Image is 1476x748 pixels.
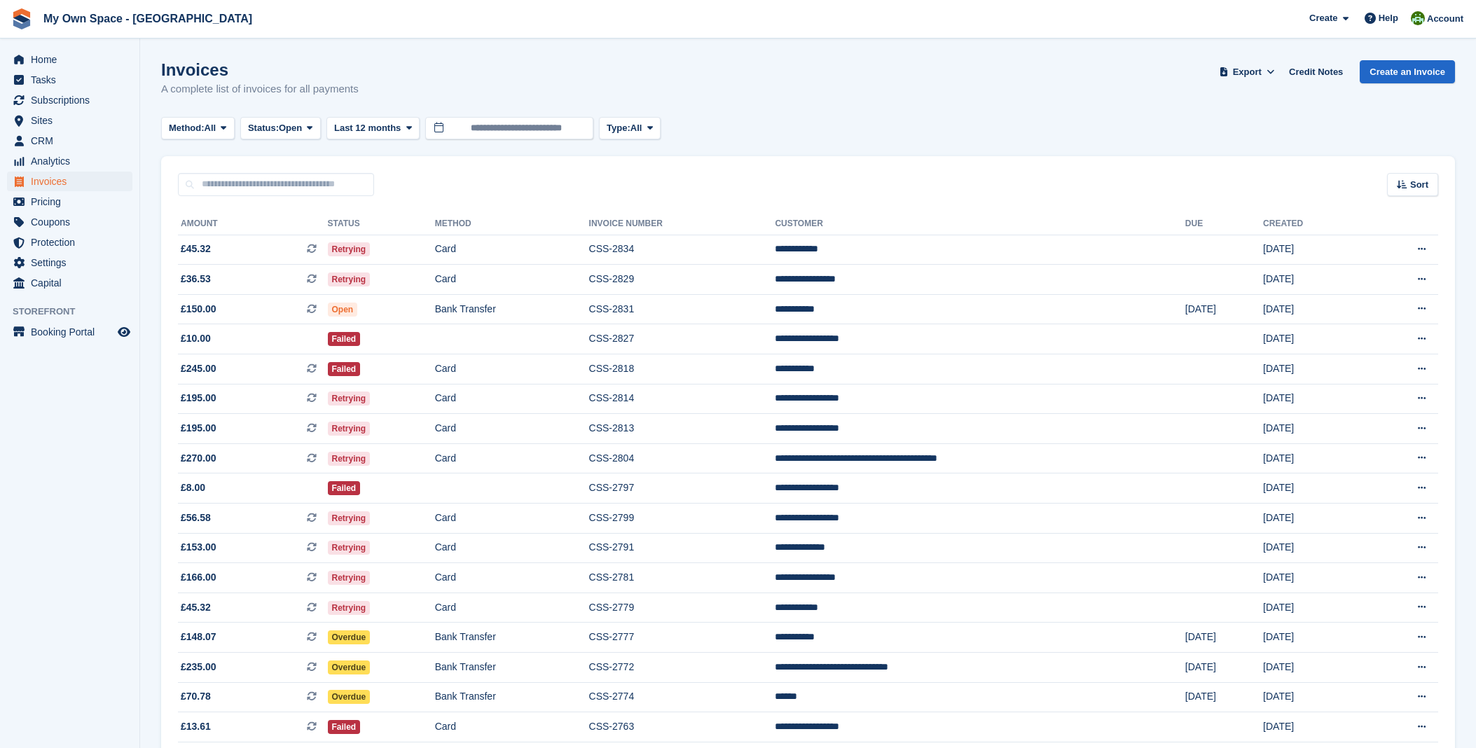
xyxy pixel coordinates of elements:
[435,682,589,712] td: Bank Transfer
[181,451,216,466] span: £270.00
[169,121,205,135] span: Method:
[13,305,139,319] span: Storefront
[7,111,132,130] a: menu
[1263,563,1364,593] td: [DATE]
[161,60,359,79] h1: Invoices
[7,192,132,212] a: menu
[1263,504,1364,534] td: [DATE]
[181,689,211,704] span: £70.78
[328,660,371,674] span: Overdue
[1263,384,1364,414] td: [DATE]
[31,111,115,130] span: Sites
[1263,414,1364,444] td: [DATE]
[7,233,132,252] a: menu
[1185,682,1263,712] td: [DATE]
[1263,354,1364,385] td: [DATE]
[7,212,132,232] a: menu
[1263,712,1364,742] td: [DATE]
[1410,178,1428,192] span: Sort
[1263,533,1364,563] td: [DATE]
[31,253,115,272] span: Settings
[328,541,371,555] span: Retrying
[279,121,302,135] span: Open
[328,571,371,585] span: Retrying
[1185,213,1263,235] th: Due
[328,690,371,704] span: Overdue
[328,720,361,734] span: Failed
[31,192,115,212] span: Pricing
[435,563,589,593] td: Card
[589,354,775,385] td: CSS-2818
[7,273,132,293] a: menu
[328,481,361,495] span: Failed
[178,213,328,235] th: Amount
[589,504,775,534] td: CSS-2799
[181,540,216,555] span: £153.00
[1263,682,1364,712] td: [DATE]
[1263,324,1364,354] td: [DATE]
[589,533,775,563] td: CSS-2791
[1263,294,1364,324] td: [DATE]
[775,213,1185,235] th: Customer
[328,303,358,317] span: Open
[181,600,211,615] span: £45.32
[435,235,589,265] td: Card
[31,131,115,151] span: CRM
[7,50,132,69] a: menu
[589,712,775,742] td: CSS-2763
[31,70,115,90] span: Tasks
[1263,213,1364,235] th: Created
[7,131,132,151] a: menu
[1263,265,1364,295] td: [DATE]
[328,332,361,346] span: Failed
[589,623,775,653] td: CSS-2777
[435,414,589,444] td: Card
[328,452,371,466] span: Retrying
[589,563,775,593] td: CSS-2781
[31,273,115,293] span: Capital
[589,384,775,414] td: CSS-2814
[435,443,589,473] td: Card
[435,265,589,295] td: Card
[589,682,775,712] td: CSS-2774
[589,443,775,473] td: CSS-2804
[161,81,359,97] p: A complete list of invoices for all payments
[1263,653,1364,683] td: [DATE]
[181,272,211,286] span: £36.53
[1185,623,1263,653] td: [DATE]
[435,354,589,385] td: Card
[435,294,589,324] td: Bank Transfer
[7,70,132,90] a: menu
[334,121,401,135] span: Last 12 months
[31,172,115,191] span: Invoices
[1411,11,1425,25] img: Keely
[589,473,775,504] td: CSS-2797
[31,151,115,171] span: Analytics
[7,253,132,272] a: menu
[328,511,371,525] span: Retrying
[38,7,258,30] a: My Own Space - [GEOGRAPHIC_DATA]
[181,361,216,376] span: £245.00
[435,504,589,534] td: Card
[589,324,775,354] td: CSS-2827
[328,362,361,376] span: Failed
[1379,11,1398,25] span: Help
[7,172,132,191] a: menu
[435,712,589,742] td: Card
[181,511,211,525] span: £56.58
[435,623,589,653] td: Bank Transfer
[1263,235,1364,265] td: [DATE]
[31,322,115,342] span: Booking Portal
[1216,60,1278,83] button: Export
[181,421,216,436] span: £195.00
[589,414,775,444] td: CSS-2813
[116,324,132,340] a: Preview store
[181,480,205,495] span: £8.00
[328,422,371,436] span: Retrying
[1263,623,1364,653] td: [DATE]
[589,265,775,295] td: CSS-2829
[435,533,589,563] td: Card
[31,90,115,110] span: Subscriptions
[589,593,775,623] td: CSS-2779
[1185,653,1263,683] td: [DATE]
